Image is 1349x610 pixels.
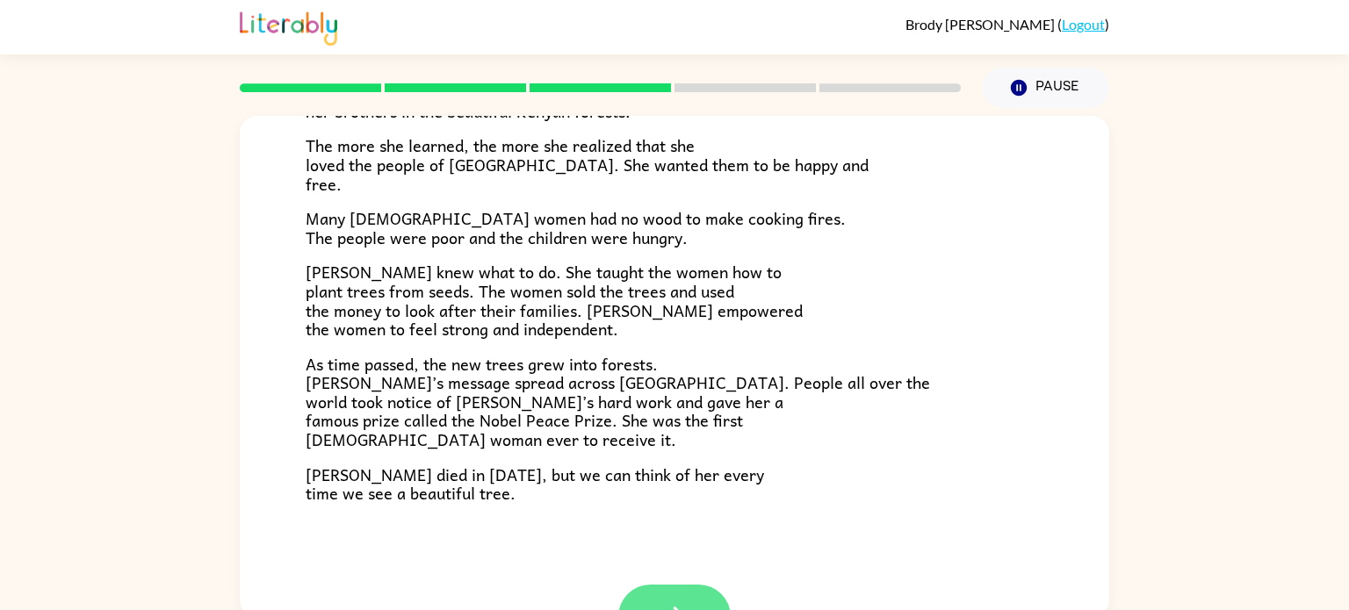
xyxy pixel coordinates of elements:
img: Literably [240,7,337,46]
div: ( ) [905,16,1109,32]
span: The more she learned, the more she realized that she loved the people of [GEOGRAPHIC_DATA]. She w... [306,133,869,196]
span: Many [DEMOGRAPHIC_DATA] women had no wood to make cooking fires. The people were poor and the chi... [306,205,846,250]
span: [PERSON_NAME] knew what to do. She taught the women how to plant trees from seeds. The women sold... [306,259,803,341]
span: [PERSON_NAME] died in [DATE], but we can think of her every time we see a beautiful tree. [306,462,764,506]
span: As time passed, the new trees grew into forests. [PERSON_NAME]’s message spread across [GEOGRAPHI... [306,351,930,452]
span: Brody [PERSON_NAME] [905,16,1057,32]
button: Pause [982,68,1109,108]
a: Logout [1062,16,1105,32]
